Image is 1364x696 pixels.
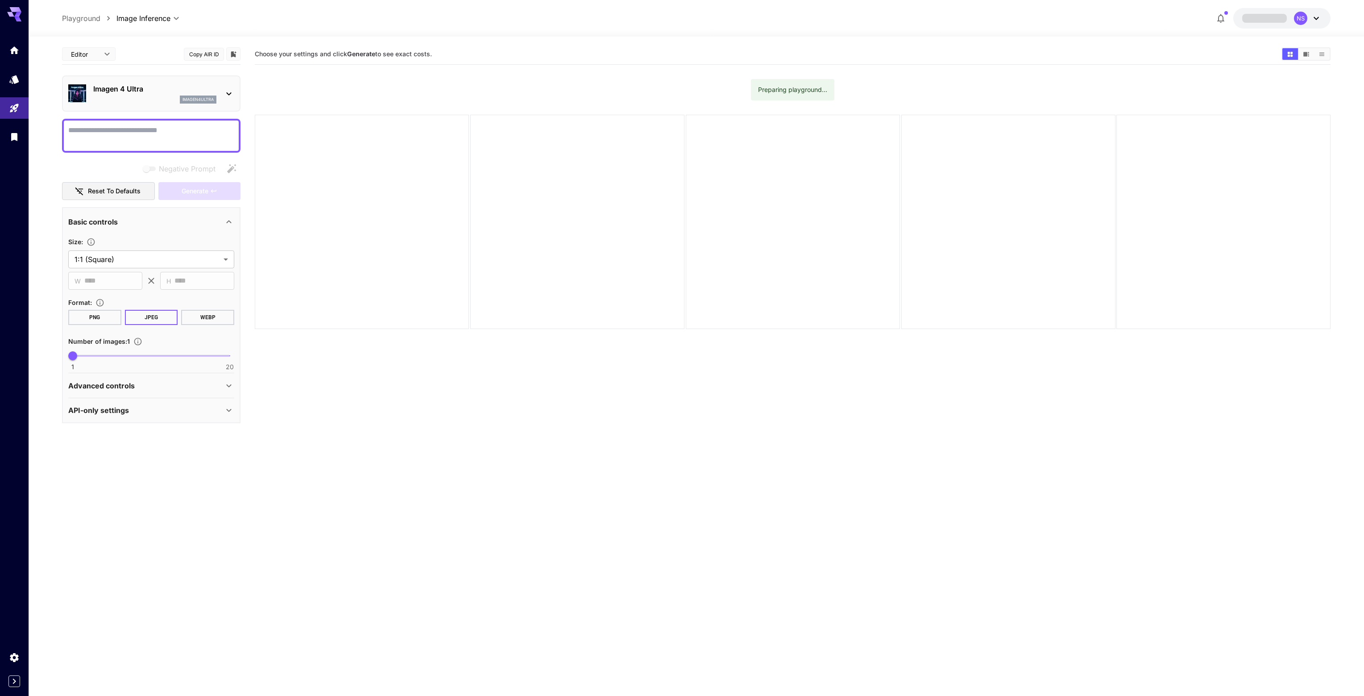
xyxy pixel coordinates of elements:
div: NS [1294,12,1307,25]
span: Negative prompts are not compatible with the selected model. [141,163,223,174]
div: Basic controls [68,211,234,233]
nav: breadcrumb [62,13,116,24]
div: Advanced controls [68,375,234,396]
button: Show media in list view [1314,48,1330,60]
p: Advanced controls [68,380,135,391]
div: Home [9,45,20,56]
span: W [75,276,81,286]
button: Show media in grid view [1282,48,1298,60]
a: Playground [62,13,100,24]
div: Show media in grid viewShow media in video viewShow media in list view [1281,47,1331,61]
button: Copy AIR ID [184,48,224,61]
span: 1:1 (Square) [75,254,220,265]
div: API-only settings [68,400,234,421]
button: Specify how many images to generate in a single request. Each image generation will be charged se... [130,337,146,346]
button: NS [1233,8,1331,29]
span: Format : [68,299,92,306]
span: Number of images : 1 [68,338,130,345]
button: Reset to defaults [62,182,155,200]
p: Imagen 4 Ultra [93,83,216,94]
button: Add to library [229,49,237,59]
span: 20 [226,363,234,371]
button: Expand sidebar [8,675,20,687]
span: 1 [71,363,74,371]
div: Library [9,131,20,142]
div: Preparing playground... [758,82,827,98]
button: Show media in video view [1298,48,1314,60]
p: Basic controls [68,217,118,227]
span: Choose your settings and click to see exact costs. [255,50,432,58]
span: Editor [71,50,99,59]
p: imagen4ultra [182,96,214,103]
div: Playground [9,103,20,114]
div: Models [9,74,20,85]
b: Generate [347,50,375,58]
span: Image Inference [116,13,170,24]
button: PNG [68,310,121,325]
button: WEBP [181,310,234,325]
span: Negative Prompt [159,163,216,174]
div: Imagen 4 Ultraimagen4ultra [68,80,234,107]
span: Size : [68,238,83,246]
p: API-only settings [68,405,129,416]
button: JPEG [125,310,178,325]
span: H [166,276,171,286]
button: Adjust the dimensions of the generated image by specifying its width and height in pixels, or sel... [83,238,99,246]
button: Choose the file format for the output image. [92,298,108,307]
div: Settings [9,652,20,663]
